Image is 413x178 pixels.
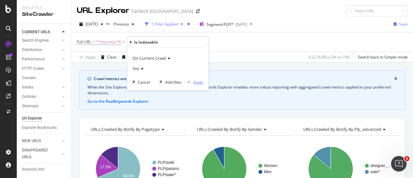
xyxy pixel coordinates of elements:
[22,47,42,53] div: Distribution
[120,52,136,62] button: Save
[79,70,405,110] div: info banner
[346,5,408,16] input: Find a URL
[89,124,182,134] h4: URLs Crawled By Botify By pagetype
[86,54,96,60] div: Apply
[22,37,60,44] a: Search Engines
[22,84,33,91] div: Inlinks
[370,163,391,168] text: designer_…
[22,37,49,44] div: Search Engines
[302,124,394,134] h4: URLs Crawled By Botify By plp_advanced
[86,21,98,27] span: 2025 Oct. 11th
[22,124,67,131] a: Explorer Bookmarks
[111,19,137,29] button: Previous
[94,76,394,82] div: Crawl metrics are now in the RealKeywords Explorer
[22,166,45,173] div: Analysis Info
[158,173,176,177] text: PLP/sale/*
[185,79,203,85] button: Apply
[98,52,117,62] button: Clear
[151,21,178,27] div: 1 Filter Applied
[77,19,106,29] button: [DATE]
[22,115,67,122] a: Url Explorer
[358,54,408,60] div: Switch back to Simple mode
[106,21,111,26] span: vs
[186,21,191,27] div: times
[95,37,121,47] span: ^.*miu-miu.*$
[133,66,139,71] span: Yes
[393,75,399,83] button: close banner
[22,138,41,144] div: NEW URLS
[126,38,152,46] button: Add Filter
[91,126,160,132] span: URLs Crawled By Botify By pagetype
[92,39,94,45] span: =
[22,56,45,63] div: Performance
[22,124,57,131] div: Explorer Bookmarks
[87,84,397,96] div: While the Site Explorer provides crawl metrics by URL, the RealKeywords Explorer enables more rob...
[193,79,203,85] div: Apply
[22,138,60,144] a: NEW URLS
[132,8,193,15] div: Farfetch [GEOGRAPHIC_DATA]
[197,19,247,29] button: Segment:PLP/*[DATE]
[197,126,262,132] span: URLs Crawled By Botify By gender
[134,39,158,45] div: Is Indexable
[111,21,129,27] span: Previous
[22,75,36,81] div: Content
[158,160,174,165] text: PLP/solid
[22,147,60,161] a: DISAPPEARED URLS
[158,166,179,171] text: PLP/params
[77,39,91,45] span: Full URL
[22,103,38,110] div: Sitemaps
[133,55,166,61] span: On Current Crawl
[22,93,36,100] div: Outlinks
[264,163,277,168] text: Women
[22,5,66,11] div: Analytics
[303,126,381,132] span: URLs Crawled By Botify By plp_advanced
[206,22,234,27] span: Segment: PLP/*
[196,124,288,134] h4: URLs Crawled By Botify By gender
[22,75,67,81] a: Content
[308,54,350,60] div: 0.22 % URLs ( 3K on 1M )
[22,47,60,53] a: Distribution
[22,166,67,173] a: Analysis Info
[130,79,150,85] button: Cancel
[77,5,129,16] div: URL Explorer
[370,170,380,174] text: sale/*
[264,170,271,174] text: Men
[77,52,96,62] button: Apply
[107,54,117,60] div: Clear
[22,103,60,110] a: Sitemaps
[22,65,60,72] a: HTTP Codes
[22,115,42,122] div: Url Explorer
[22,147,55,161] div: DISAPPEARED URLS
[391,156,407,172] iframe: Intercom live chat
[22,93,60,100] a: Outlinks
[100,165,111,169] text: 17.5%
[404,156,409,161] span: 1
[22,56,60,63] a: Performance
[399,21,408,27] div: Save
[196,9,200,14] div: arrow-right-arrow-left
[22,29,50,36] div: CURRENT URLS
[165,79,182,85] div: Add filter
[138,79,150,85] div: Cancel
[142,19,186,29] button: 1 Filter Applied
[156,79,182,85] button: Add filter
[22,84,60,91] a: Inlinks
[22,11,66,18] div: SiteCrawler
[22,29,60,36] a: CURRENT URLS
[87,99,148,104] button: Go to the RealKeywords Explorer
[355,52,408,62] button: Switch back to Simple mode
[22,65,44,72] div: HTTP Codes
[236,22,247,27] div: [DATE]
[391,19,408,29] button: Save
